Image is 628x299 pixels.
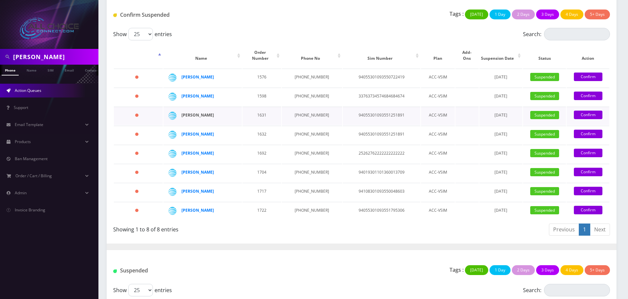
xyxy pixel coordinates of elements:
td: [PHONE_NUMBER] [282,126,342,144]
span: Action Queues [15,88,41,93]
td: [PHONE_NUMBER] [282,145,342,163]
a: [PERSON_NAME] [181,188,214,194]
td: 1717 [242,183,281,201]
span: Suspended [530,149,559,157]
td: [DATE] [479,183,522,201]
button: 1 Day [490,10,511,19]
span: Suspended [530,206,559,214]
select: Showentries [128,28,153,40]
td: [PHONE_NUMBER] [282,202,342,220]
a: Confirm [574,111,602,119]
a: [PERSON_NAME] [181,207,214,213]
a: Confirm [574,130,602,138]
a: [PERSON_NAME] [181,112,214,118]
td: ACC-VSIM [421,145,455,163]
div: Showing 1 to 8 of 8 entries [113,223,357,233]
td: ACC-VSIM [421,126,455,144]
a: 1 [579,224,590,236]
h1: Suspended [113,267,272,274]
a: [PERSON_NAME] [181,169,214,175]
a: Confirm [574,92,602,100]
a: Confirm [574,187,602,195]
img: All Choice Connect [20,18,79,39]
span: Suspended [530,92,559,100]
span: Suspended [530,187,559,195]
input: Search: [544,28,610,40]
td: 94055301093551795306 [343,202,420,220]
span: Email Template [15,122,43,127]
a: Next [590,224,610,236]
button: 5+ Days [585,265,610,275]
p: Tags : [450,266,464,274]
th: : activate to sort column descending [114,43,163,68]
a: Confirm [574,206,602,214]
td: [PHONE_NUMBER] [282,183,342,201]
td: 1631 [242,107,281,125]
td: [DATE] [479,164,522,182]
a: Confirm [574,73,602,81]
td: 94055301093551251891 [343,126,420,144]
td: 1704 [242,164,281,182]
td: ACC-VSIM [421,202,455,220]
td: ACC-VSIM [421,69,455,87]
td: [DATE] [479,88,522,106]
td: 33763734574684684674 [343,88,420,106]
button: 4 Days [560,10,583,19]
span: Order / Cart / Billing [15,173,52,179]
input: Search: [544,284,610,296]
td: 94108301093550048603 [343,183,420,201]
button: 3 Days [536,10,559,19]
th: Suspension Date: activate to sort column ascending [479,43,522,68]
label: Show entries [113,284,172,296]
th: Name: activate to sort column ascending [163,43,242,68]
a: Company [82,65,104,75]
input: Search in Company [13,51,97,63]
a: [PERSON_NAME] [181,74,214,80]
td: ACC-VSIM [421,107,455,125]
a: Previous [549,224,579,236]
button: [DATE] [465,10,488,19]
span: Suspended [530,111,559,119]
img: Confirm Suspended [113,13,117,17]
span: Invoice Branding [15,207,45,213]
th: Plan [421,43,455,68]
th: Status [523,43,566,68]
strong: [PERSON_NAME] [181,150,214,156]
td: 1692 [242,145,281,163]
td: 1598 [242,88,281,106]
button: 3 Days [536,265,559,275]
td: [PHONE_NUMBER] [282,69,342,87]
td: [DATE] [479,69,522,87]
th: Order Number: activate to sort column ascending [242,43,281,68]
button: 1 Day [490,265,511,275]
p: Tags : [450,10,464,18]
a: [PERSON_NAME] [181,93,214,99]
a: Confirm [574,149,602,157]
select: Showentries [128,284,153,296]
span: Products [15,139,31,144]
span: Suspended [530,168,559,176]
td: ACC-VSIM [421,183,455,201]
span: Suspended [530,130,559,138]
a: SIM [44,65,57,75]
button: 2 Days [512,265,535,275]
th: Add-Ons [455,43,479,68]
h1: Confirm Suspended [113,12,272,18]
button: [DATE] [465,265,488,275]
th: Action [567,43,609,68]
span: Ban Management [15,156,48,161]
td: 94055301093550722419 [343,69,420,87]
td: 25262762222222222222 [343,145,420,163]
label: Show entries [113,28,172,40]
td: [DATE] [479,126,522,144]
span: Suspended [530,73,559,81]
th: Sim Number: activate to sort column ascending [343,43,420,68]
td: 94055301093551251891 [343,107,420,125]
th: Phone No: activate to sort column ascending [282,43,342,68]
td: 94019301101360013709 [343,164,420,182]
